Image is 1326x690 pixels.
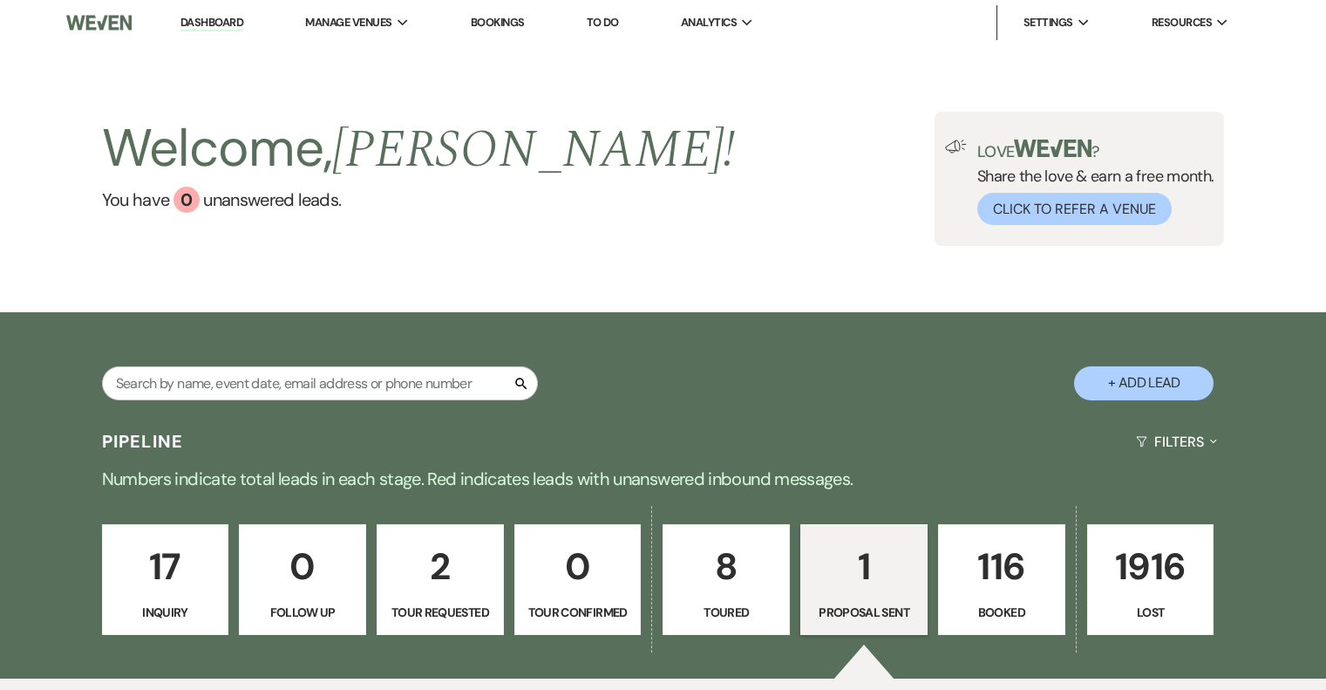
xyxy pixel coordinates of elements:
[945,140,967,154] img: loud-speaker-illustration.svg
[1087,524,1214,636] a: 1916Lost
[173,187,200,213] div: 0
[66,4,132,41] img: Weven Logo
[388,603,493,622] p: Tour Requested
[102,524,229,636] a: 17Inquiry
[102,187,736,213] a: You have 0 unanswered leads.
[967,140,1214,225] div: Share the love & earn a free month.
[1014,140,1091,157] img: weven-logo-green.svg
[977,140,1214,160] p: Love ?
[949,603,1054,622] p: Booked
[526,603,630,622] p: Tour Confirmed
[102,112,736,187] h2: Welcome,
[663,524,790,636] a: 8Toured
[800,524,928,636] a: 1Proposal Sent
[1023,14,1073,31] span: Settings
[388,537,493,596] p: 2
[113,603,218,622] p: Inquiry
[1098,537,1203,596] p: 1916
[812,603,916,622] p: Proposal Sent
[250,537,355,596] p: 0
[681,14,737,31] span: Analytics
[305,14,391,31] span: Manage Venues
[526,537,630,596] p: 0
[1129,419,1224,465] button: Filters
[180,15,243,31] a: Dashboard
[674,537,779,596] p: 8
[250,603,355,622] p: Follow Up
[113,537,218,596] p: 17
[1074,366,1214,400] button: + Add Lead
[332,110,735,190] span: [PERSON_NAME] !
[1098,603,1203,622] p: Lost
[812,537,916,596] p: 1
[377,524,504,636] a: 2Tour Requested
[239,524,366,636] a: 0Follow Up
[674,603,779,622] p: Toured
[102,366,538,400] input: Search by name, event date, email address or phone number
[36,465,1291,493] p: Numbers indicate total leads in each stage. Red indicates leads with unanswered inbound messages.
[587,15,619,30] a: To Do
[977,193,1172,225] button: Click to Refer a Venue
[514,524,642,636] a: 0Tour Confirmed
[938,524,1065,636] a: 116Booked
[102,429,184,454] h3: Pipeline
[949,537,1054,596] p: 116
[1152,14,1212,31] span: Resources
[471,15,525,30] a: Bookings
